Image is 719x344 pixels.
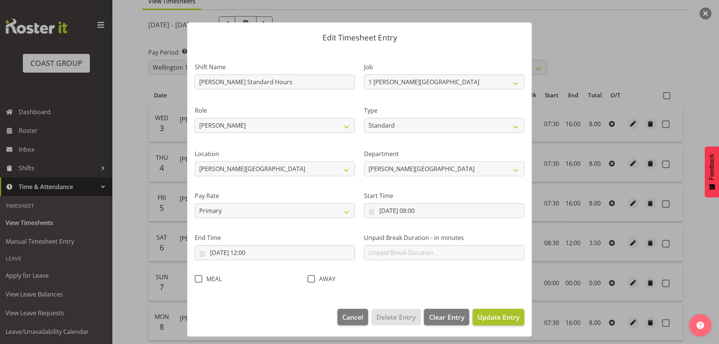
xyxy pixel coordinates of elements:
[315,275,336,283] span: AWAY
[364,106,524,115] label: Type
[342,312,363,322] span: Cancel
[429,312,464,322] span: Clear Entry
[371,309,421,325] button: Delete Entry
[376,312,416,322] span: Delete Entry
[364,63,524,71] label: Job
[697,322,704,329] img: help-xxl-2.png
[195,106,355,115] label: Role
[364,233,524,242] label: Unpaid Break Duration - in minutes
[477,313,519,322] span: Update Entry
[195,34,524,42] p: Edit Timesheet Entry
[195,233,355,242] label: End Time
[709,154,715,180] span: Feedback
[364,203,524,218] input: Click to select...
[364,245,524,260] input: Unpaid Break Duration
[195,245,355,260] input: Click to select...
[195,74,355,89] input: Shift Name
[705,146,719,197] button: Feedback - Show survey
[424,309,469,325] button: Clear Entry
[195,63,355,71] label: Shift Name
[337,309,368,325] button: Cancel
[473,309,524,325] button: Update Entry
[202,275,222,283] span: MEAL
[364,149,524,158] label: Department
[195,191,355,200] label: Pay Rate
[364,191,524,200] label: Start Time
[195,149,355,158] label: Location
